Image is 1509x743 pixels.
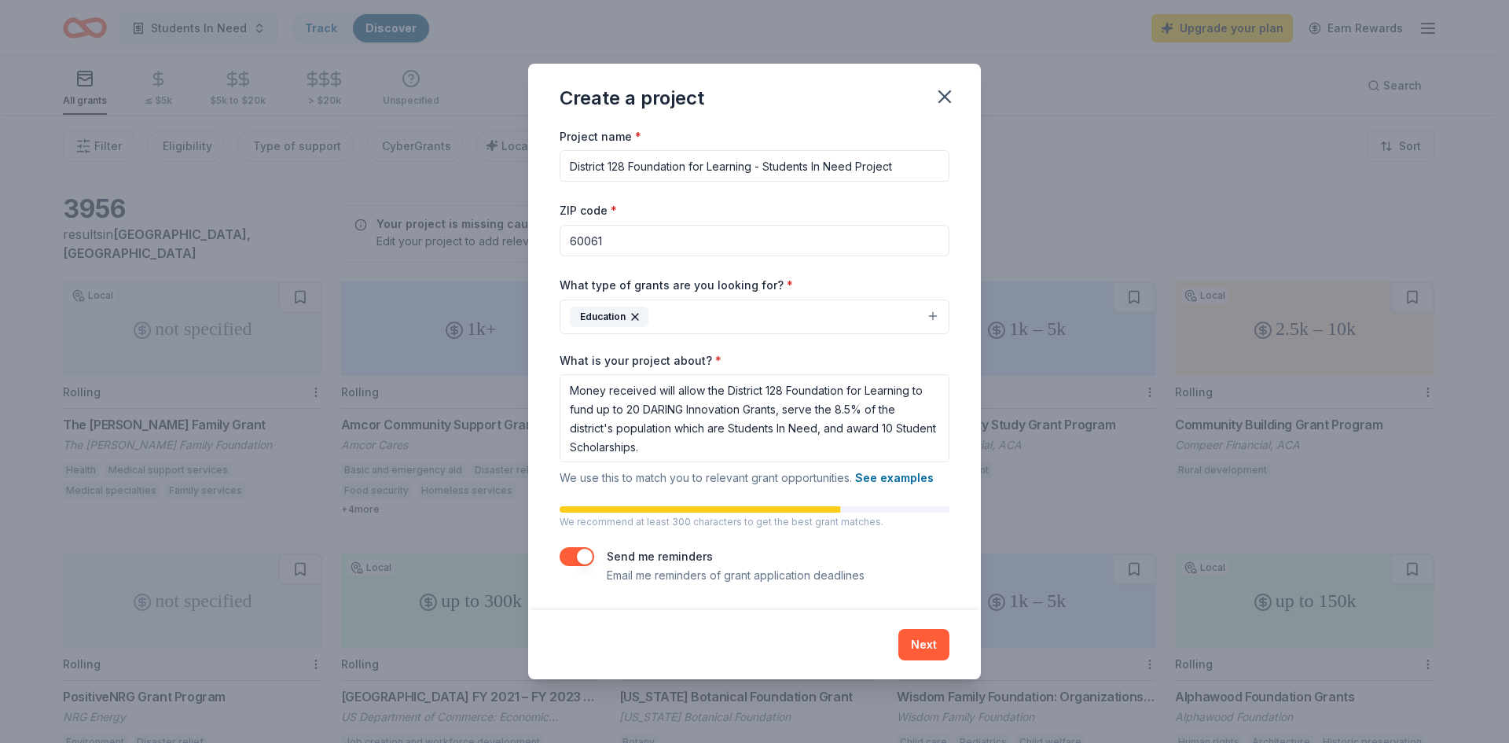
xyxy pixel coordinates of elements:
[560,353,721,369] label: What is your project about?
[898,629,949,660] button: Next
[560,471,934,484] span: We use this to match you to relevant grant opportunities.
[570,307,648,327] div: Education
[560,300,949,334] button: Education
[560,225,949,256] input: 12345 (U.S. only)
[560,150,949,182] input: After school program
[607,566,865,585] p: Email me reminders of grant application deadlines
[560,86,704,111] div: Create a project
[560,129,641,145] label: Project name
[560,203,617,219] label: ZIP code
[607,550,713,563] label: Send me reminders
[855,469,934,487] button: See examples
[560,278,793,293] label: What type of grants are you looking for?
[560,374,949,462] textarea: Money received will allow the District 128 Foundation for Learning to fund up to 20 DARING Innova...
[560,516,949,528] p: We recommend at least 300 characters to get the best grant matches.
